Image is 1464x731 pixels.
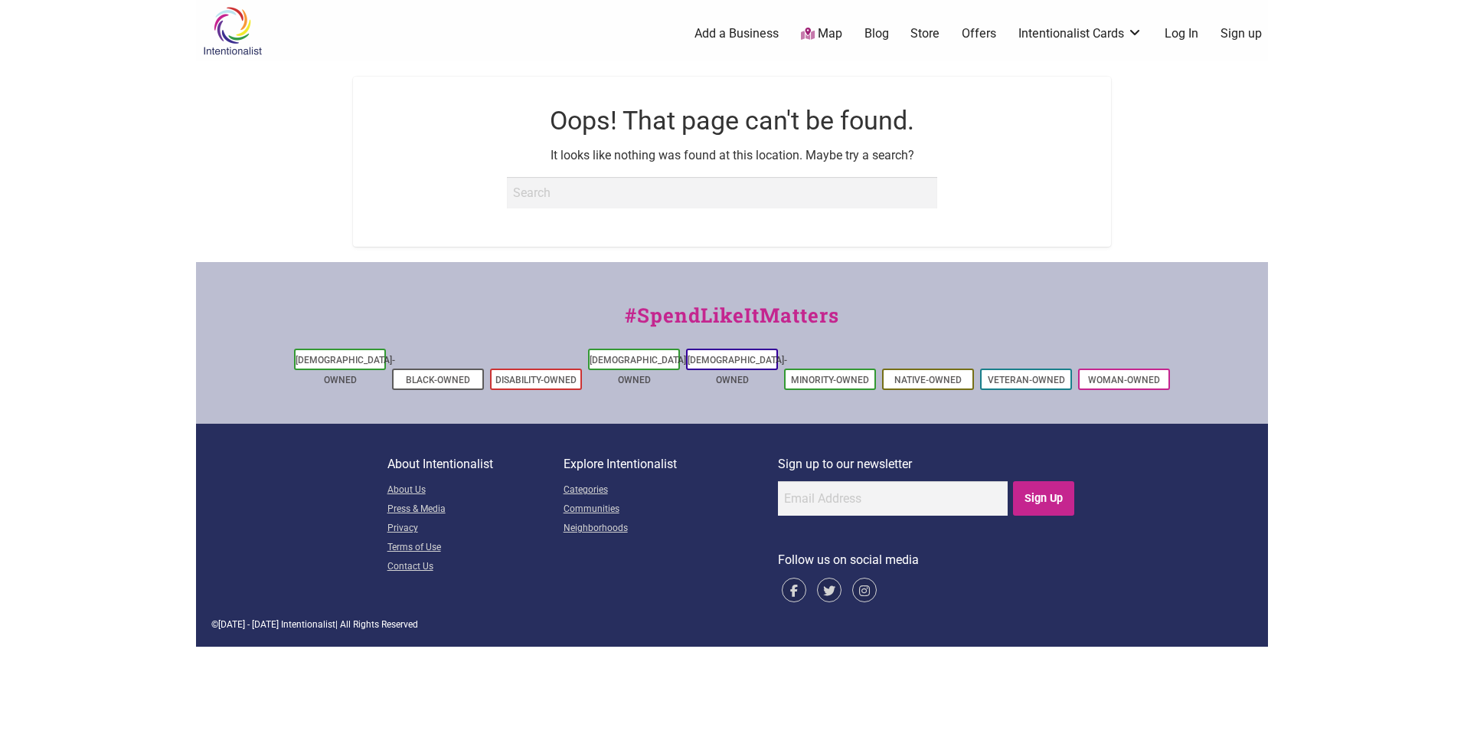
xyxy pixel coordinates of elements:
[394,146,1070,166] p: It looks like nothing was found at this location. Maybe try a search?
[791,375,869,385] a: Minority-Owned
[910,25,940,42] a: Store
[778,550,1077,570] p: Follow us on social media
[801,25,842,43] a: Map
[894,375,962,385] a: Native-Owned
[394,103,1070,139] h1: Oops! That page can't be found.
[864,25,889,42] a: Blog
[406,375,470,385] a: Black-Owned
[1165,25,1198,42] a: Log In
[778,481,1008,516] input: Email Address
[1018,25,1142,42] a: Intentionalist Cards
[296,355,395,385] a: [DEMOGRAPHIC_DATA]-Owned
[196,6,269,56] img: Intentionalist
[495,375,577,385] a: Disability-Owned
[778,454,1077,474] p: Sign up to our newsletter
[590,355,689,385] a: [DEMOGRAPHIC_DATA]-Owned
[387,539,564,558] a: Terms of Use
[1088,375,1160,385] a: Woman-Owned
[196,300,1268,346] div: #SpendLikeItMatters
[218,619,279,630] span: [DATE] - [DATE]
[387,454,564,474] p: About Intentionalist
[387,500,564,520] a: Press & Media
[1013,481,1075,516] input: Sign Up
[211,618,1253,631] div: © | All Rights Reserved
[387,520,564,539] a: Privacy
[988,375,1065,385] a: Veteran-Owned
[564,500,778,520] a: Communities
[564,454,778,474] p: Explore Intentionalist
[507,177,937,208] input: Search
[387,558,564,577] a: Contact Us
[564,481,778,500] a: Categories
[281,619,335,630] span: Intentionalist
[962,25,996,42] a: Offers
[564,520,778,539] a: Neighborhoods
[688,355,787,385] a: [DEMOGRAPHIC_DATA]-Owned
[1221,25,1262,42] a: Sign up
[387,481,564,500] a: About Us
[694,25,779,42] a: Add a Business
